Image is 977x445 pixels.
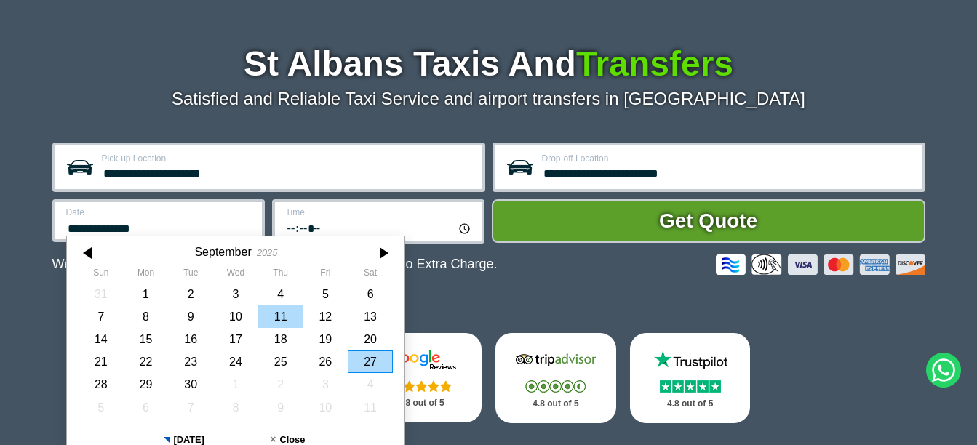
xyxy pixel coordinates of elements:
[303,373,348,396] div: 03 October 2025
[213,268,258,282] th: Wednesday
[258,283,303,305] div: 04 September 2025
[303,283,348,305] div: 05 September 2025
[79,373,124,396] div: 28 September 2025
[303,350,348,373] div: 26 September 2025
[213,328,258,350] div: 17 September 2025
[258,373,303,396] div: 02 October 2025
[646,395,735,413] p: 4.8 out of 5
[168,350,213,373] div: 23 September 2025
[348,328,393,350] div: 20 September 2025
[66,208,253,217] label: Date
[79,350,124,373] div: 21 September 2025
[168,268,213,282] th: Tuesday
[348,373,393,396] div: 04 October 2025
[303,396,348,419] div: 10 October 2025
[647,349,734,371] img: Trustpilot
[79,268,124,282] th: Sunday
[660,380,721,393] img: Stars
[52,89,925,109] p: Satisfied and Reliable Taxi Service and airport transfers in [GEOGRAPHIC_DATA]
[348,283,393,305] div: 06 September 2025
[168,328,213,350] div: 16 September 2025
[194,245,251,259] div: September
[256,247,276,258] div: 2025
[168,373,213,396] div: 30 September 2025
[258,305,303,328] div: 11 September 2025
[258,328,303,350] div: 18 September 2025
[512,349,599,371] img: Tripadvisor
[258,268,303,282] th: Thursday
[213,305,258,328] div: 10 September 2025
[213,396,258,419] div: 08 October 2025
[79,283,124,305] div: 31 August 2025
[630,333,751,423] a: Trustpilot Stars 4.8 out of 5
[123,373,168,396] div: 29 September 2025
[348,396,393,419] div: 11 October 2025
[361,333,482,422] a: Google Stars 4.8 out of 5
[123,396,168,419] div: 06 October 2025
[258,396,303,419] div: 09 October 2025
[52,47,925,81] h1: St Albans Taxis And
[168,305,213,328] div: 09 September 2025
[79,305,124,328] div: 07 September 2025
[123,305,168,328] div: 08 September 2025
[52,257,498,272] p: We Now Accept Card & Contactless Payment In
[168,396,213,419] div: 07 October 2025
[378,349,465,371] img: Google
[525,380,586,393] img: Stars
[303,268,348,282] th: Friday
[286,208,473,217] label: Time
[303,328,348,350] div: 19 September 2025
[123,283,168,305] div: 01 September 2025
[348,268,393,282] th: Saturday
[716,254,925,275] img: Credit And Debit Cards
[79,396,124,419] div: 05 October 2025
[492,199,925,243] button: Get Quote
[542,154,914,163] label: Drop-off Location
[348,350,393,373] div: 27 September 2025
[377,394,466,412] p: 4.8 out of 5
[102,154,474,163] label: Pick-up Location
[79,328,124,350] div: 14 September 2025
[303,305,348,328] div: 12 September 2025
[123,350,168,373] div: 22 September 2025
[213,283,258,305] div: 03 September 2025
[391,380,452,392] img: Stars
[123,328,168,350] div: 15 September 2025
[123,268,168,282] th: Monday
[168,283,213,305] div: 02 September 2025
[213,350,258,373] div: 24 September 2025
[511,395,600,413] p: 4.8 out of 5
[330,257,497,271] span: The Car at No Extra Charge.
[348,305,393,328] div: 13 September 2025
[258,350,303,373] div: 25 September 2025
[213,373,258,396] div: 01 October 2025
[495,333,616,423] a: Tripadvisor Stars 4.8 out of 5
[576,44,733,83] span: Transfers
